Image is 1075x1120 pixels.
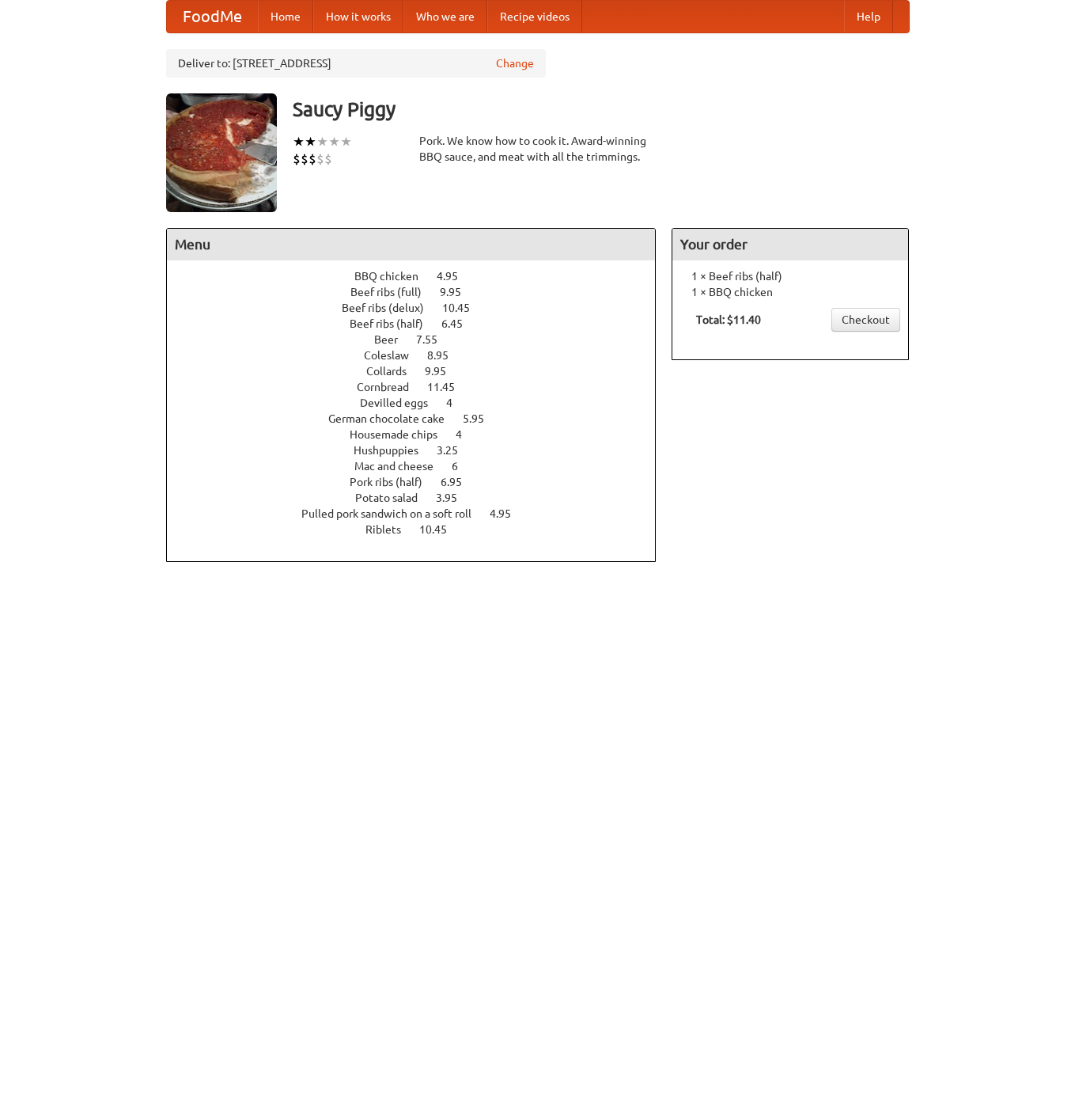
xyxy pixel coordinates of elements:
[419,133,657,165] div: Pork. We know how to cook it. Award-winning BBQ sauce, and meat with all the trimmings.
[355,492,433,504] span: Potato salad
[166,49,546,78] div: Deliver to: [STREET_ADDRESS]
[440,286,477,298] span: 9.95
[374,333,467,346] a: Beer 7.55
[366,365,422,378] span: Collards
[350,428,453,441] span: Housemade chips
[487,1,582,32] a: Recipe videos
[340,133,352,150] li: ★
[354,270,434,283] span: BBQ chicken
[313,1,403,32] a: How it works
[357,381,425,393] span: Cornbread
[831,308,900,332] a: Checkout
[328,133,340,150] li: ★
[360,397,444,409] span: Devilled eggs
[354,460,487,473] a: Mac and cheese 6
[403,1,487,32] a: Who we are
[419,523,463,536] span: 10.45
[452,460,474,473] span: 6
[166,93,277,212] img: angular.jpg
[167,229,656,260] h4: Menu
[496,55,534,71] a: Change
[680,268,900,284] li: 1 × Beef ribs (half)
[354,270,487,283] a: BBQ chicken 4.95
[364,349,425,362] span: Coleslaw
[305,133,316,150] li: ★
[308,150,316,168] li: $
[342,302,499,314] a: Beef ribs (delux) 10.45
[316,133,328,150] li: ★
[350,317,439,330] span: Beef ribs (half)
[324,150,332,168] li: $
[350,428,491,441] a: Housemade chips 4
[425,365,462,378] span: 9.95
[350,286,437,298] span: Beef ribs (full)
[301,150,308,168] li: $
[357,381,484,393] a: Cornbread 11.45
[437,444,474,457] span: 3.25
[301,507,540,520] a: Pulled pork sandwich on a soft roll 4.95
[456,428,478,441] span: 4
[374,333,414,346] span: Beer
[446,397,468,409] span: 4
[354,460,449,473] span: Mac and cheese
[350,286,490,298] a: Beef ribs (full) 9.95
[427,349,464,362] span: 8.95
[366,365,475,378] a: Collards 9.95
[416,333,453,346] span: 7.55
[441,317,479,330] span: 6.45
[680,284,900,300] li: 1 × BBQ chicken
[293,150,301,168] li: $
[844,1,893,32] a: Help
[350,476,438,488] span: Pork ribs (half)
[355,492,486,504] a: Potato salad 3.95
[365,523,476,536] a: Riblets 10.45
[328,412,513,425] a: German chocolate cake 5.95
[490,507,527,520] span: 4.95
[354,444,487,457] a: Hushpuppies 3.25
[350,317,492,330] a: Beef ribs (half) 6.45
[672,229,908,260] h4: Your order
[365,523,417,536] span: Riblets
[293,93,910,125] h3: Saucy Piggy
[463,412,500,425] span: 5.95
[436,492,473,504] span: 3.95
[427,381,471,393] span: 11.45
[354,444,434,457] span: Hushpuppies
[328,412,460,425] span: German chocolate cake
[258,1,313,32] a: Home
[441,476,478,488] span: 6.95
[316,150,324,168] li: $
[364,349,478,362] a: Coleslaw 8.95
[350,476,491,488] a: Pork ribs (half) 6.95
[167,1,258,32] a: FoodMe
[696,313,761,326] b: Total: $11.40
[442,302,486,314] span: 10.45
[437,270,474,283] span: 4.95
[342,302,440,314] span: Beef ribs (delux)
[301,507,487,520] span: Pulled pork sandwich on a soft roll
[293,133,305,150] li: ★
[360,397,482,409] a: Devilled eggs 4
